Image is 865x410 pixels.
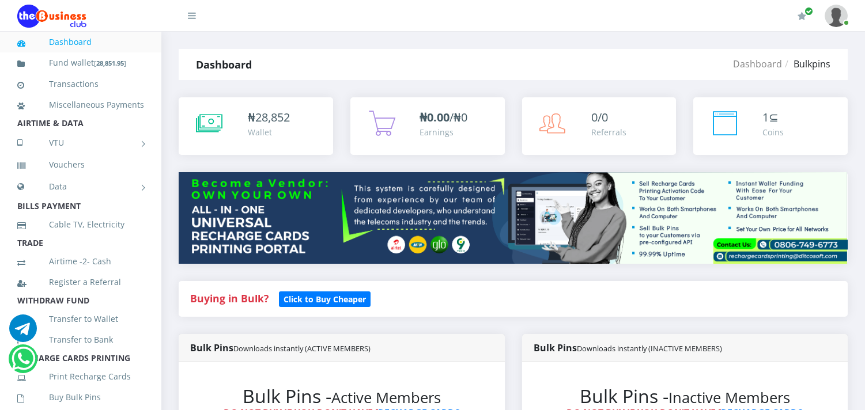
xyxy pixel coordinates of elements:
[522,97,677,155] a: 0/0 Referrals
[9,323,37,342] a: Chat for support
[762,109,769,125] span: 1
[284,294,366,305] b: Click to Buy Cheaper
[179,97,333,155] a: ₦28,852 Wallet
[782,57,830,71] li: Bulkpins
[17,211,144,238] a: Cable TV, Electricity
[17,248,144,275] a: Airtime -2- Cash
[17,50,144,77] a: Fund wallet[28,851.95]
[96,59,124,67] b: 28,851.95
[577,343,722,354] small: Downloads instantly (INACTIVE MEMBERS)
[825,5,848,27] img: User
[17,128,144,157] a: VTU
[420,126,467,138] div: Earnings
[17,71,144,97] a: Transactions
[798,12,806,21] i: Renew/Upgrade Subscription
[762,109,784,126] div: ⊆
[804,7,813,16] span: Renew/Upgrade Subscription
[591,109,608,125] span: 0/0
[591,126,626,138] div: Referrals
[255,109,290,125] span: 28,852
[420,109,467,125] span: /₦0
[420,109,450,125] b: ₦0.00
[17,5,86,28] img: Logo
[17,363,144,390] a: Print Recharge Cards
[17,327,144,353] a: Transfer to Bank
[331,388,441,408] small: Active Members
[350,97,505,155] a: ₦0.00/₦0 Earnings
[17,29,144,55] a: Dashboard
[545,385,825,407] h2: Bulk Pins -
[279,291,371,305] a: Click to Buy Cheaper
[196,58,252,71] strong: Dashboard
[17,269,144,295] a: Register a Referral
[248,126,290,138] div: Wallet
[17,92,144,118] a: Miscellaneous Payments
[94,59,126,67] small: [ ]
[190,291,269,305] strong: Buying in Bulk?
[248,109,290,126] div: ₦
[190,341,371,354] strong: Bulk Pins
[668,388,790,408] small: Inactive Members
[202,385,482,407] h2: Bulk Pins -
[733,58,782,70] a: Dashboard
[12,354,35,373] a: Chat for support
[233,343,371,354] small: Downloads instantly (ACTIVE MEMBERS)
[534,341,722,354] strong: Bulk Pins
[17,172,144,201] a: Data
[17,306,144,332] a: Transfer to Wallet
[179,172,848,264] img: multitenant_rcp.png
[762,126,784,138] div: Coins
[17,151,144,178] a: Vouchers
